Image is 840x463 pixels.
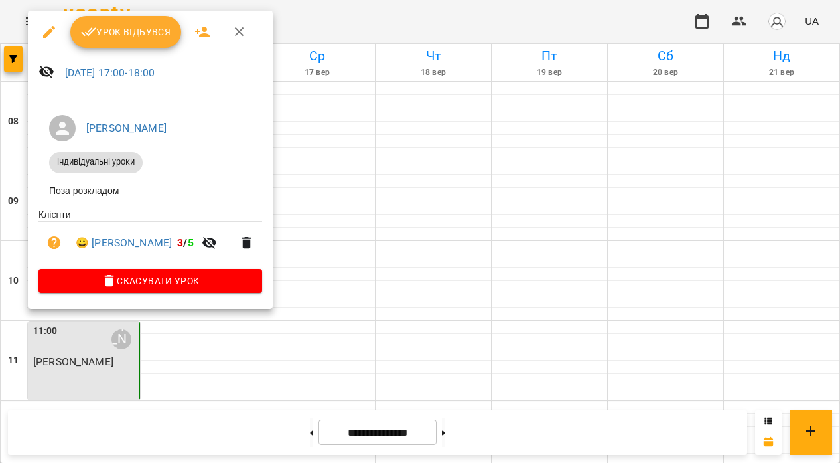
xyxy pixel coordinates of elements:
button: Скасувати Урок [38,269,262,293]
span: Скасувати Урок [49,273,251,289]
li: Поза розкладом [38,179,262,203]
a: 😀 [PERSON_NAME] [76,235,172,251]
span: індивідуальні уроки [49,156,143,168]
span: 3 [177,236,183,249]
button: Візит ще не сплачено. Додати оплату? [38,227,70,259]
ul: Клієнти [38,208,262,270]
button: Урок відбувся [70,16,182,48]
a: [DATE] 17:00-18:00 [65,66,155,79]
a: [PERSON_NAME] [86,122,167,134]
b: / [177,236,193,249]
span: 5 [188,236,194,249]
span: Урок відбувся [81,24,171,40]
